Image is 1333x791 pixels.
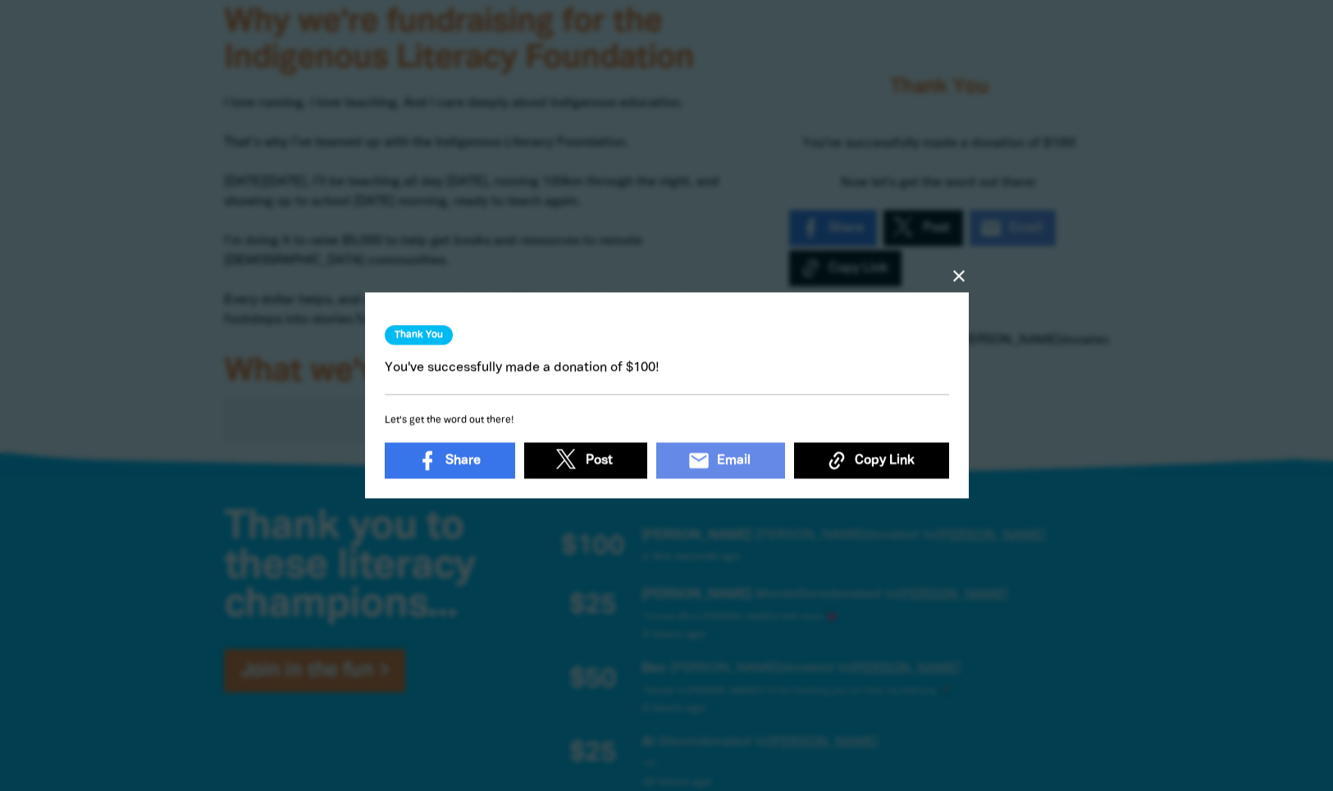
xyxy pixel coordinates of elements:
[445,450,481,470] span: Share
[655,442,784,478] a: emailEmail
[949,267,969,286] button: close
[385,412,949,430] h6: Let's get the word out there!
[524,442,647,478] a: Post
[585,450,612,470] span: Post
[385,326,453,345] h3: Thank You
[716,450,750,470] span: Email
[385,442,515,478] a: Share
[793,442,948,478] button: Copy Link
[687,449,710,472] i: email
[385,359,949,378] p: You've successfully made a donation of $100!
[854,450,914,470] span: Copy Link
